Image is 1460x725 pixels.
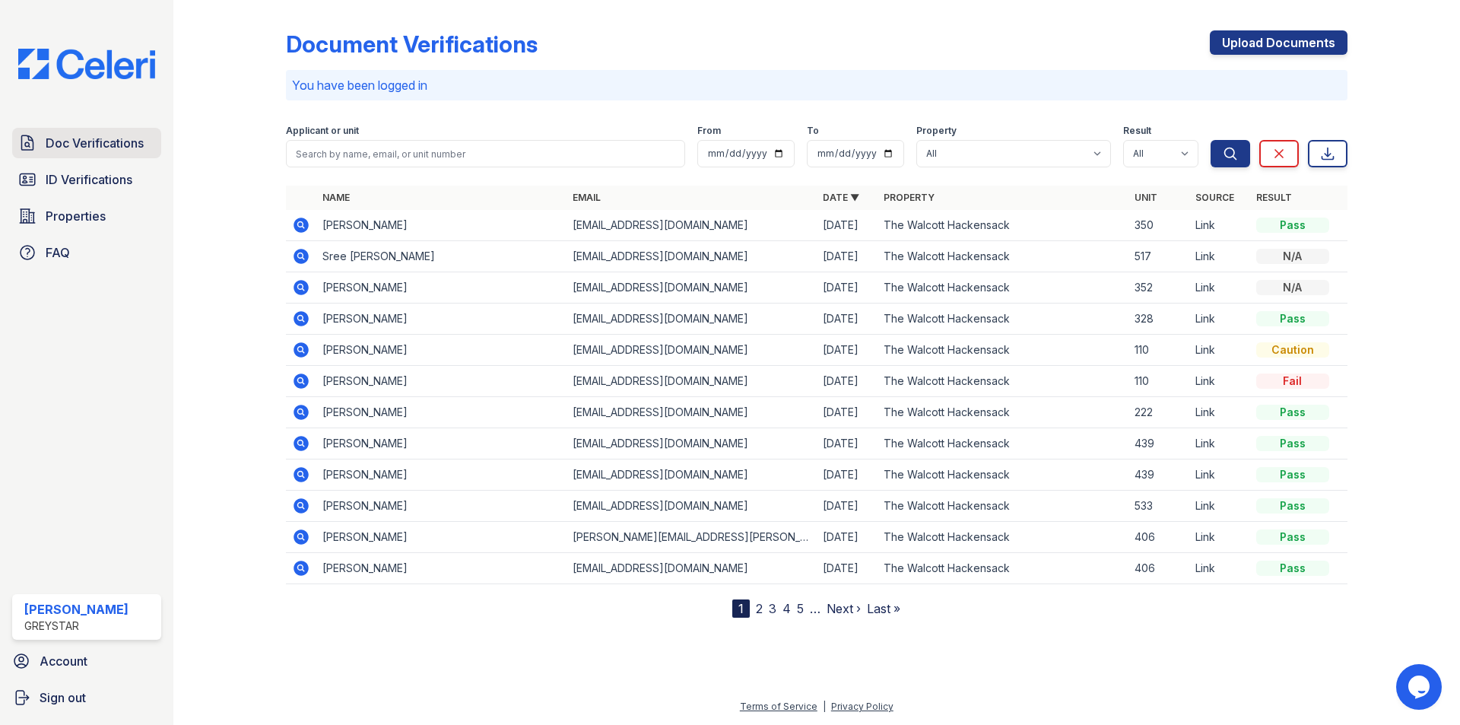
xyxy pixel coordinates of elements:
td: The Walcott Hackensack [878,272,1128,304]
td: Link [1189,304,1250,335]
a: Unit [1135,192,1157,203]
td: [DATE] [817,428,878,459]
td: [PERSON_NAME] [316,210,567,241]
label: To [807,125,819,137]
td: The Walcott Hackensack [878,491,1128,522]
label: From [697,125,721,137]
td: [PERSON_NAME] [316,366,567,397]
span: Doc Verifications [46,134,144,152]
td: 406 [1128,522,1189,553]
td: The Walcott Hackensack [878,522,1128,553]
td: The Walcott Hackensack [878,428,1128,459]
td: The Walcott Hackensack [878,304,1128,335]
td: [DATE] [817,366,878,397]
td: [DATE] [817,272,878,304]
a: Result [1256,192,1292,203]
div: Fail [1256,374,1329,389]
a: Name [322,192,350,203]
td: Link [1189,522,1250,553]
a: 3 [769,601,776,616]
iframe: chat widget [1396,664,1445,710]
td: [EMAIL_ADDRESS][DOMAIN_NAME] [567,366,817,397]
td: The Walcott Hackensack [878,335,1128,366]
a: Date ▼ [823,192,859,203]
a: Source [1195,192,1234,203]
td: 352 [1128,272,1189,304]
div: Pass [1256,467,1329,482]
div: Document Verifications [286,30,538,58]
div: Pass [1256,498,1329,514]
div: Pass [1256,218,1329,233]
p: You have been logged in [292,76,1341,94]
td: The Walcott Hackensack [878,397,1128,428]
td: The Walcott Hackensack [878,459,1128,491]
img: CE_Logo_Blue-a8612792a0a2168367f1c8372b55b34899dd931a85d93a1a3d3e32e68fde9ad4.png [6,49,167,79]
td: [PERSON_NAME] [316,397,567,428]
a: Sign out [6,682,167,713]
td: 517 [1128,241,1189,272]
td: 439 [1128,428,1189,459]
a: 4 [782,601,791,616]
td: Link [1189,272,1250,304]
td: Link [1189,459,1250,491]
label: Property [916,125,957,137]
td: The Walcott Hackensack [878,366,1128,397]
div: Caution [1256,342,1329,358]
a: 5 [797,601,804,616]
td: [DATE] [817,522,878,553]
span: Sign out [40,688,86,707]
td: 222 [1128,397,1189,428]
div: Pass [1256,311,1329,326]
a: FAQ [12,237,161,268]
td: [DATE] [817,491,878,522]
td: Link [1189,397,1250,428]
div: | [823,701,826,712]
div: N/A [1256,249,1329,264]
div: N/A [1256,280,1329,295]
td: [PERSON_NAME] [316,459,567,491]
label: Applicant or unit [286,125,359,137]
td: 406 [1128,553,1189,584]
td: 439 [1128,459,1189,491]
td: [EMAIL_ADDRESS][DOMAIN_NAME] [567,210,817,241]
a: Email [573,192,601,203]
td: Link [1189,210,1250,241]
td: The Walcott Hackensack [878,210,1128,241]
span: FAQ [46,243,70,262]
td: [DATE] [817,553,878,584]
td: 533 [1128,491,1189,522]
a: Account [6,646,167,676]
div: Pass [1256,436,1329,451]
div: [PERSON_NAME] [24,600,129,618]
td: [PERSON_NAME] [316,272,567,304]
td: [EMAIL_ADDRESS][DOMAIN_NAME] [567,428,817,459]
td: [DATE] [817,304,878,335]
td: [PERSON_NAME] [316,304,567,335]
td: [DATE] [817,397,878,428]
td: [DATE] [817,241,878,272]
td: [EMAIL_ADDRESS][DOMAIN_NAME] [567,397,817,428]
div: Pass [1256,561,1329,576]
td: [PERSON_NAME] [316,553,567,584]
td: [EMAIL_ADDRESS][DOMAIN_NAME] [567,272,817,304]
td: [PERSON_NAME][EMAIL_ADDRESS][PERSON_NAME][DOMAIN_NAME] [567,522,817,553]
a: ID Verifications [12,164,161,195]
td: The Walcott Hackensack [878,241,1128,272]
input: Search by name, email, or unit number [286,140,685,167]
a: Upload Documents [1210,30,1347,55]
td: [PERSON_NAME] [316,491,567,522]
div: Pass [1256,529,1329,545]
td: [DATE] [817,210,878,241]
td: The Walcott Hackensack [878,553,1128,584]
label: Result [1123,125,1151,137]
span: Properties [46,207,106,225]
div: Greystar [24,618,129,634]
td: 328 [1128,304,1189,335]
td: Sree [PERSON_NAME] [316,241,567,272]
td: [DATE] [817,335,878,366]
td: [PERSON_NAME] [316,335,567,366]
td: 350 [1128,210,1189,241]
td: [EMAIL_ADDRESS][DOMAIN_NAME] [567,459,817,491]
a: Terms of Service [740,701,817,712]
